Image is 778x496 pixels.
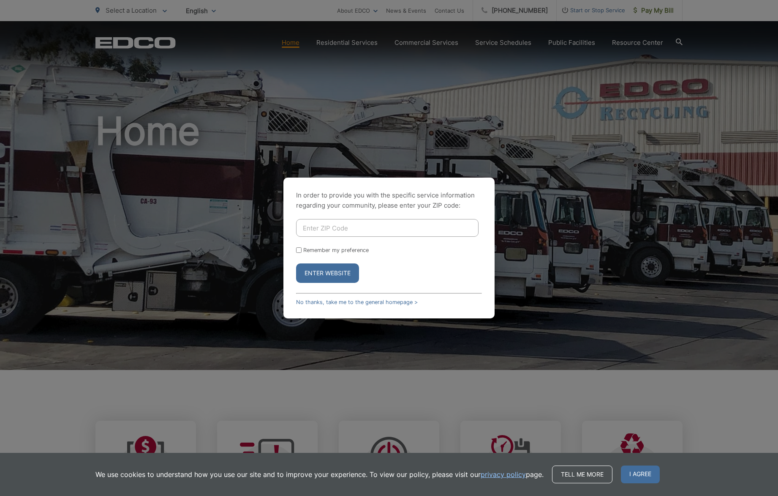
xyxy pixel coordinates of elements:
[296,299,418,305] a: No thanks, take me to the general homepage >
[296,190,482,211] p: In order to provide you with the specific service information regarding your community, please en...
[296,263,359,283] button: Enter Website
[303,247,369,253] label: Remember my preference
[95,469,544,480] p: We use cookies to understand how you use our site and to improve your experience. To view our pol...
[621,466,660,483] span: I agree
[296,219,479,237] input: Enter ZIP Code
[552,466,612,483] a: Tell me more
[481,469,526,480] a: privacy policy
